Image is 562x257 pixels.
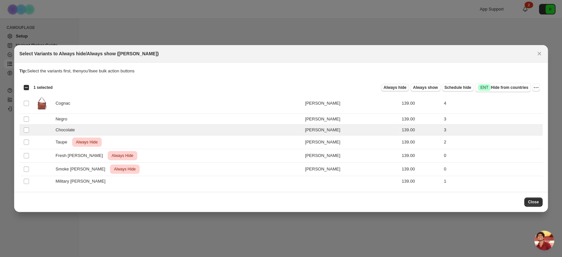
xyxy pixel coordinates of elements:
span: Military [PERSON_NAME] [56,178,109,185]
td: 139.00 [400,125,442,136]
td: 139.00 [400,163,442,176]
td: 4 [442,93,543,114]
span: Hide from countries [478,84,528,91]
button: Close [535,49,544,58]
button: Always hide [381,84,409,91]
td: 2 [442,136,543,149]
h2: Select Variants to Always hide/Always show ([PERSON_NAME]) [19,50,159,57]
span: Smoke [PERSON_NAME] [56,166,109,172]
p: Select the variants first, then you'll see bulk action buttons [19,68,543,74]
button: SuccessENTHide from countries [475,83,531,92]
td: 3 [442,114,543,125]
td: [PERSON_NAME] [303,136,400,149]
td: 139.00 [400,149,442,163]
span: Always hide [384,85,406,90]
td: 0 [442,163,543,176]
td: [PERSON_NAME] [303,114,400,125]
span: Negro [56,116,71,122]
span: Cognac [56,100,74,107]
button: Schedule hide [442,84,474,91]
td: 139.00 [400,114,442,125]
td: 139.00 [400,176,442,187]
td: 139.00 [400,93,442,114]
td: 139.00 [400,136,442,149]
span: Always show [413,85,438,90]
span: Schedule hide [444,85,471,90]
span: Always Hide [110,152,135,160]
td: 1 [442,176,543,187]
button: Close [524,197,543,207]
a: Chat abierto [534,231,554,250]
span: Close [528,199,539,205]
span: Taupe [56,139,71,145]
span: ENT [480,85,488,90]
button: More actions [532,84,540,91]
span: Chocolate [56,127,78,133]
td: 3 [442,125,543,136]
span: Always Hide [113,165,137,173]
img: 76.png [34,95,50,112]
button: Always show [410,84,440,91]
td: 0 [442,149,543,163]
strong: Tip: [19,68,27,73]
span: Fresh [PERSON_NAME] [56,152,107,159]
td: [PERSON_NAME] [303,149,400,163]
span: 1 selected [34,85,53,90]
td: [PERSON_NAME] [303,163,400,176]
td: [PERSON_NAME] [303,125,400,136]
td: [PERSON_NAME] [303,93,400,114]
span: Always Hide [75,138,99,146]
